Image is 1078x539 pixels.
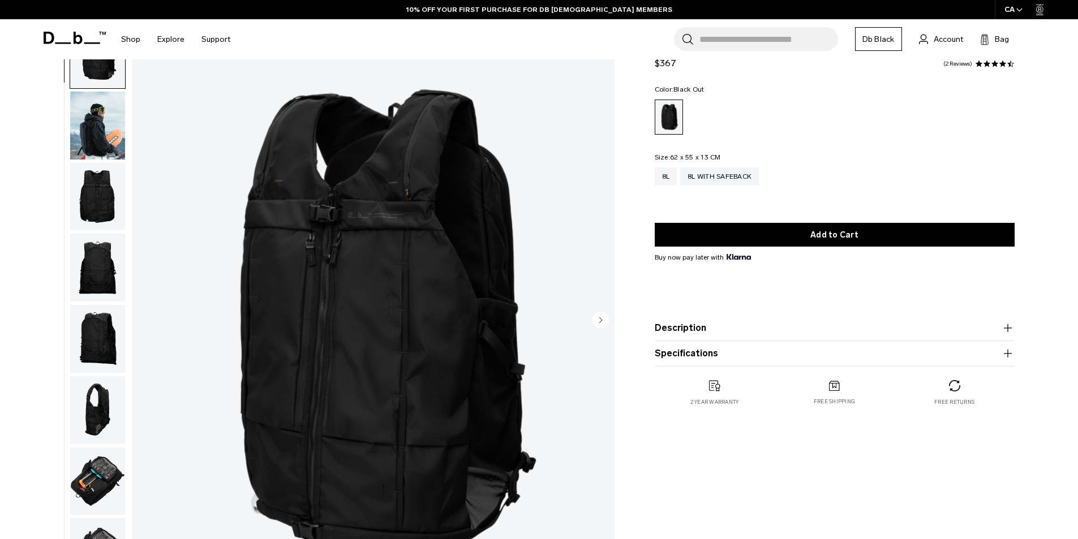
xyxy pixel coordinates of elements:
[934,33,963,45] span: Account
[655,252,751,262] span: Buy now pay later with
[70,304,126,373] button: Snow Pro Vest 8L
[406,5,672,15] a: 10% OFF YOUR FIRST PURCHASE FOR DB [DEMOGRAPHIC_DATA] MEMBERS
[157,19,184,59] a: Explore
[814,398,855,406] p: Free shipping
[121,19,140,59] a: Shop
[70,234,125,301] img: Snow Pro Vest 8L
[70,376,126,445] button: Snow Pro Vest 8L
[655,86,705,93] legend: Color:
[201,19,230,59] a: Support
[70,305,125,373] img: Snow Pro Vest 8L
[655,347,1015,360] button: Specifications
[70,162,126,231] button: Snow Pro Vest 8L
[855,27,902,51] a: Db Black
[934,398,974,406] p: Free returns
[70,163,125,231] img: Snow Pro Vest 8L
[980,32,1009,46] button: Bag
[70,92,125,159] img: Snow Pro Vest 8L
[70,447,126,516] button: Snow Pro Vest 8L
[655,321,1015,335] button: Description
[70,376,125,444] img: Snow Pro Vest 8L
[70,233,126,302] button: Snow Pro Vest 8L
[690,398,739,406] p: 2 year warranty
[673,85,704,93] span: Black Out
[655,154,721,161] legend: Size:
[655,100,683,135] a: Black Out
[70,447,125,515] img: Snow Pro Vest 8L
[680,167,759,186] a: 8L with Safeback
[727,254,751,260] img: {"height" => 20, "alt" => "Klarna"}
[592,311,609,330] button: Next slide
[943,61,972,67] a: 2 reviews
[113,19,239,59] nav: Main Navigation
[919,32,963,46] a: Account
[655,167,677,186] a: 8L
[670,153,721,161] span: 62 x 55 x 13 CM
[995,33,1009,45] span: Bag
[70,91,126,160] button: Snow Pro Vest 8L
[655,223,1015,247] button: Add to Cart
[655,58,676,68] span: $367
